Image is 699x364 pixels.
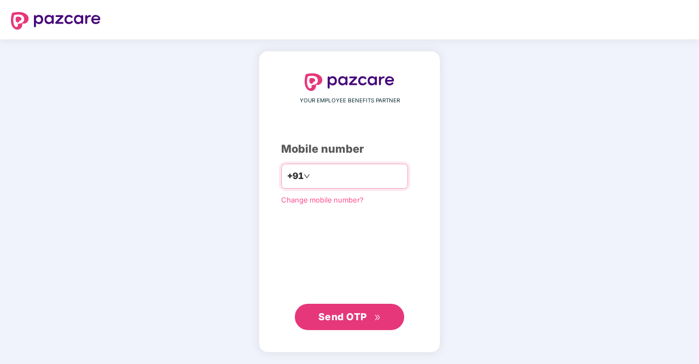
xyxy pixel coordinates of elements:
div: Mobile number [281,141,418,158]
span: YOUR EMPLOYEE BENEFITS PARTNER [300,96,400,105]
img: logo [11,12,101,30]
a: Change mobile number? [281,195,364,204]
span: down [304,173,310,180]
span: double-right [374,314,381,321]
span: Send OTP [318,311,367,322]
button: Send OTPdouble-right [295,304,404,330]
img: logo [305,73,394,91]
span: +91 [287,169,304,183]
